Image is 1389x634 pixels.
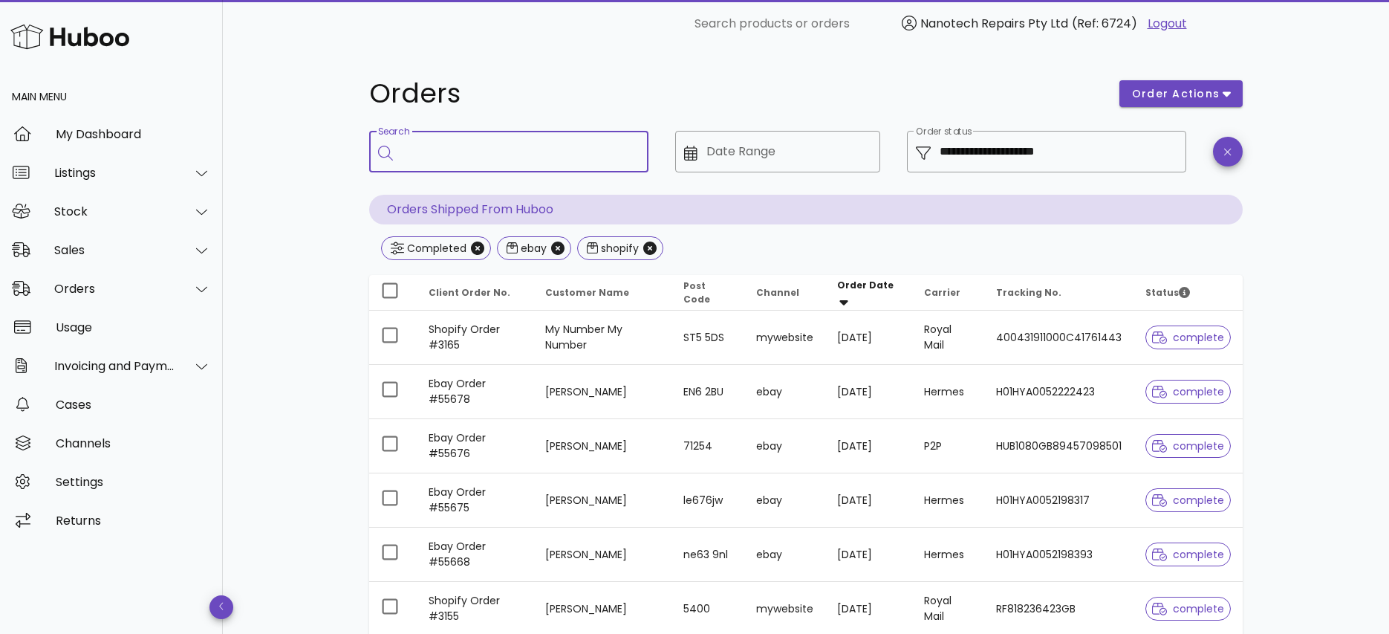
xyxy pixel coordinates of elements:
img: Huboo Logo [10,21,129,53]
td: Ebay Order #55668 [417,528,533,582]
button: Close [643,242,657,255]
span: Client Order No. [429,286,510,299]
td: [DATE] [825,365,912,419]
td: [PERSON_NAME] [533,365,671,419]
button: order actions [1119,80,1243,107]
div: Completed [404,241,466,256]
span: complete [1152,604,1224,614]
td: 71254 [671,419,744,473]
td: [PERSON_NAME] [533,473,671,528]
span: Carrier [924,286,960,299]
button: Close [471,242,484,255]
td: [DATE] [825,311,912,365]
td: [PERSON_NAME] [533,419,671,473]
span: Customer Name [545,286,629,299]
td: [DATE] [825,419,912,473]
span: complete [1152,549,1224,560]
span: Channel [756,286,799,299]
td: Royal Mail [912,311,984,365]
p: Orders Shipped From Huboo [369,195,1243,224]
div: shopify [598,241,639,256]
td: ST5 5DS [671,311,744,365]
th: Channel [744,275,825,311]
div: Usage [56,320,211,334]
h1: Orders [369,80,1102,107]
div: Stock [54,204,175,219]
td: mywebsite [744,311,825,365]
td: H01HYA0052222423 [984,365,1133,419]
td: ebay [744,365,825,419]
td: Hermes [912,473,984,528]
td: P2P [912,419,984,473]
span: Order Date [837,279,894,291]
td: Ebay Order #55675 [417,473,533,528]
span: Nanotech Repairs Pty Ltd [920,15,1068,32]
td: Shopify Order #3165 [417,311,533,365]
th: Tracking No. [984,275,1133,311]
div: Channels [56,436,211,450]
td: Hermes [912,365,984,419]
th: Client Order No. [417,275,533,311]
td: [DATE] [825,473,912,528]
td: My Number My Number [533,311,671,365]
div: Invoicing and Payments [54,359,175,373]
label: Order status [916,126,972,138]
td: Ebay Order #55678 [417,365,533,419]
div: Cases [56,398,211,412]
td: [PERSON_NAME] [533,528,671,582]
div: Orders [54,282,175,296]
div: My Dashboard [56,127,211,141]
td: le676jw [671,473,744,528]
div: ebay [518,241,547,256]
span: Status [1145,286,1190,299]
label: Search [378,126,409,138]
th: Customer Name [533,275,671,311]
span: order actions [1131,86,1220,102]
span: complete [1152,386,1224,397]
th: Carrier [912,275,984,311]
td: [DATE] [825,528,912,582]
td: H01HYA0052198317 [984,473,1133,528]
td: EN6 2BU [671,365,744,419]
span: Post Code [683,279,710,305]
div: Listings [54,166,175,180]
td: Ebay Order #55676 [417,419,533,473]
td: ebay [744,528,825,582]
span: (Ref: 6724) [1072,15,1137,32]
span: Tracking No. [996,286,1061,299]
th: Status [1133,275,1243,311]
th: Order Date: Sorted descending. Activate to remove sorting. [825,275,912,311]
td: ebay [744,419,825,473]
span: complete [1152,495,1224,505]
div: Settings [56,475,211,489]
th: Post Code [671,275,744,311]
td: ebay [744,473,825,528]
span: complete [1152,332,1224,343]
td: 400431911000C41761443 [984,311,1133,365]
div: Returns [56,514,211,528]
div: Sales [54,243,175,257]
span: complete [1152,441,1224,451]
td: ne63 9nl [671,528,744,582]
td: HUB1080GB89457098501 [984,419,1133,473]
td: H01HYA0052198393 [984,528,1133,582]
button: Close [551,242,565,255]
a: Logout [1148,15,1187,33]
td: Hermes [912,528,984,582]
